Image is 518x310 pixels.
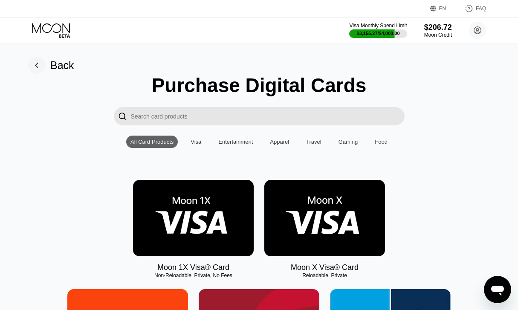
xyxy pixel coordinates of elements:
[456,4,486,13] div: FAQ
[375,139,388,145] div: Food
[133,272,254,278] div: Non-Reloadable, Private, No Fees
[157,263,229,272] div: Moon 1X Visa® Card
[130,139,174,145] div: All Card Products
[302,136,326,148] div: Travel
[349,23,407,29] div: Visa Monthly Spend Limit
[114,107,131,125] div: 
[264,272,385,278] div: Reloadable, Private
[339,139,358,145] div: Gaming
[349,23,407,38] div: Visa Monthly Spend Limit$3,155.27/$4,000.00
[484,276,511,303] iframe: Button to launch messaging window
[334,136,362,148] div: Gaming
[266,136,293,148] div: Apparel
[131,107,405,125] input: Search card products
[424,23,452,38] div: $206.72Moon Credit
[126,136,178,148] div: All Card Products
[357,31,400,36] div: $3,155.27 / $4,000.00
[50,59,74,72] div: Back
[214,136,257,148] div: Entertainment
[218,139,253,145] div: Entertainment
[370,136,392,148] div: Food
[430,4,456,13] div: EN
[439,6,446,12] div: EN
[306,139,321,145] div: Travel
[191,139,201,145] div: Visa
[270,139,289,145] div: Apparel
[152,74,367,97] div: Purchase Digital Cards
[476,6,486,12] div: FAQ
[291,263,359,272] div: Moon X Visa® Card
[186,136,205,148] div: Visa
[118,111,127,121] div: 
[424,32,452,38] div: Moon Credit
[28,57,74,74] div: Back
[424,23,452,32] div: $206.72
